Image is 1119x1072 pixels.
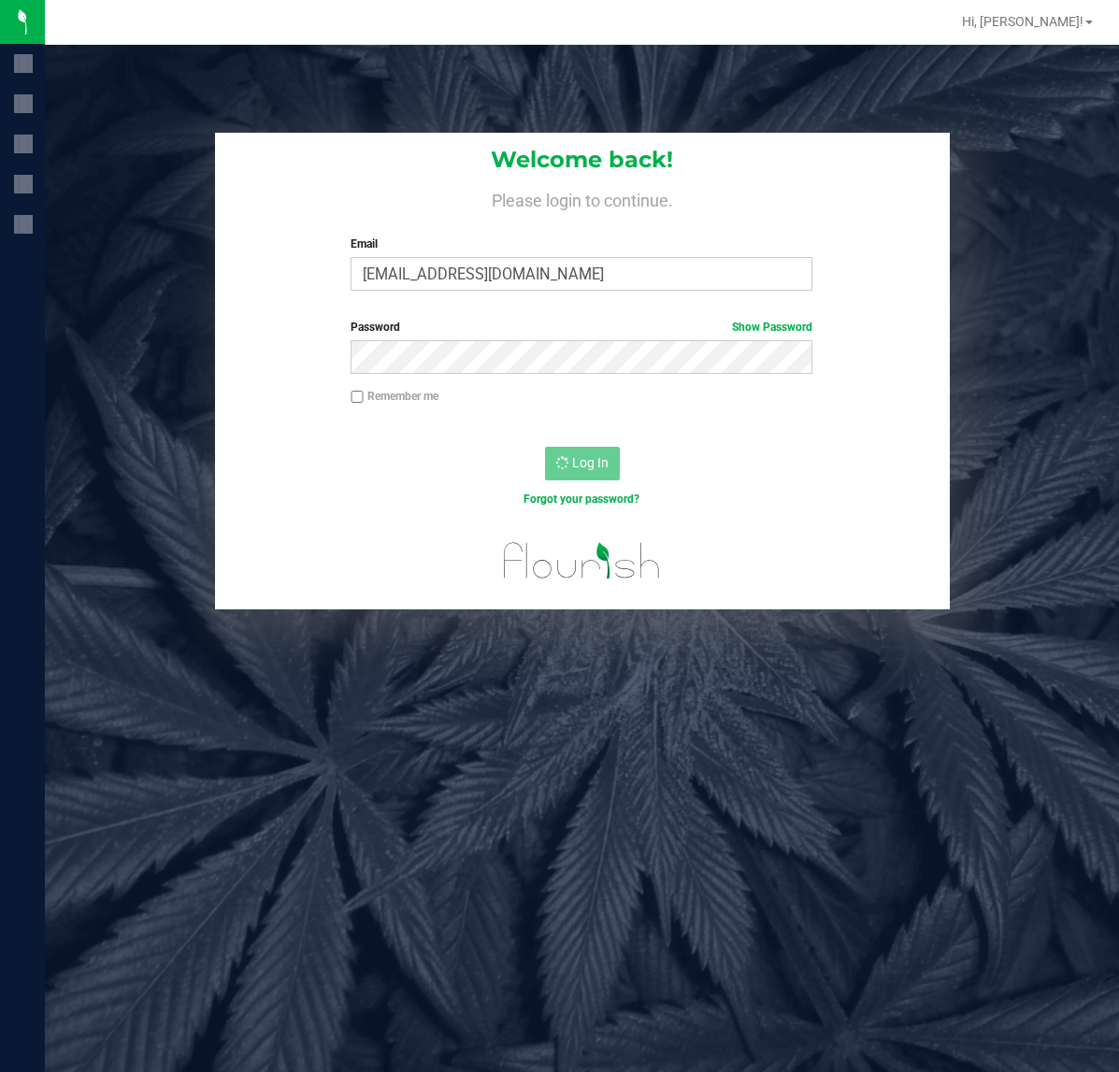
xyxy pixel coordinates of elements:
label: Remember me [351,388,438,405]
button: Log In [545,447,620,480]
span: Password [351,321,400,334]
h4: Please login to continue. [215,187,950,209]
label: Email [351,236,812,252]
img: flourish_logo.svg [490,527,674,594]
span: Hi, [PERSON_NAME]! [962,14,1083,29]
span: Log In [572,455,609,470]
a: Forgot your password? [524,493,639,506]
h1: Welcome back! [215,148,950,172]
input: Remember me [351,391,364,404]
a: Show Password [732,321,812,334]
